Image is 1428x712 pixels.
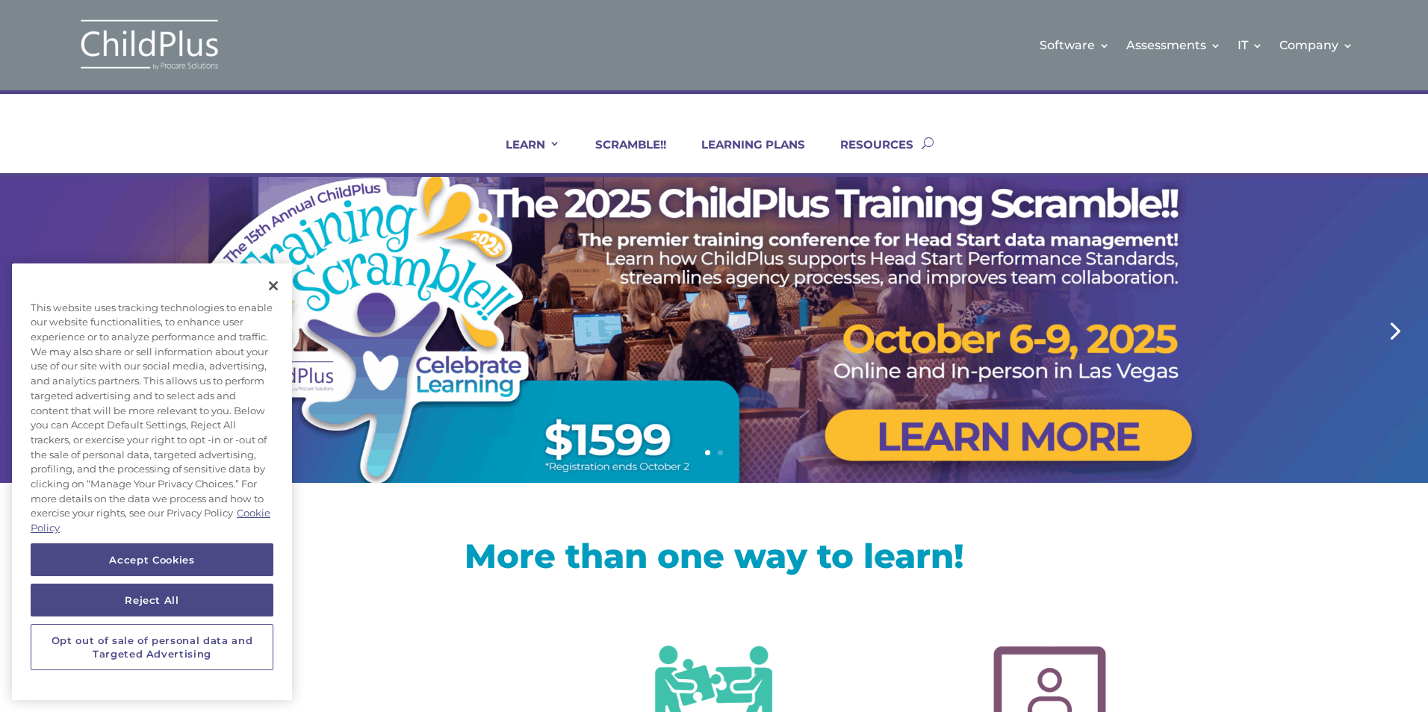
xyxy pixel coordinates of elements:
a: 2 [718,450,723,455]
div: Privacy [12,263,292,700]
a: IT [1238,15,1263,75]
h1: More than one way to learn! [236,539,1192,580]
a: RESOURCES [822,137,913,173]
div: Cookie banner [12,263,292,700]
button: Close [257,269,290,302]
a: LEARN [487,137,560,173]
a: SCRAMBLE!! [577,137,666,173]
a: Company [1279,15,1353,75]
a: LEARNING PLANS [683,137,805,173]
a: Assessments [1126,15,1221,75]
div: This website uses tracking technologies to enable our website functionalities, to enhance user ex... [12,293,292,543]
button: Opt out of sale of personal data and Targeted Advertising [31,624,273,671]
button: Reject All [31,584,273,616]
a: Software [1040,15,1110,75]
button: Accept Cookies [31,543,273,576]
a: 1 [705,450,710,455]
